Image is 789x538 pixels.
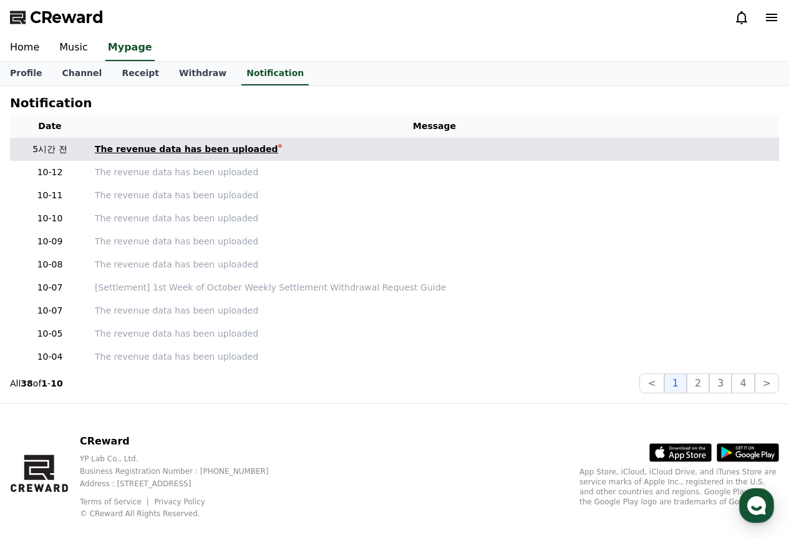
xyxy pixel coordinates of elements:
p: 10-04 [15,350,85,363]
span: Messages [104,415,140,425]
span: CReward [30,7,104,27]
p: 10-11 [15,189,85,202]
a: Messages [82,395,161,426]
a: Music [49,35,98,61]
button: 3 [709,373,732,393]
a: Home [4,395,82,426]
p: 10-05 [15,327,85,340]
a: Receipt [112,62,169,85]
strong: 1 [41,378,47,388]
button: 1 [664,373,687,393]
h4: Notification [10,96,92,110]
p: 10-08 [15,258,85,271]
p: CReward [80,434,289,449]
a: The revenue data has been uploaded [95,143,774,156]
p: YP Lab Co., Ltd. [80,454,289,464]
p: 10-10 [15,212,85,225]
p: Address : [STREET_ADDRESS] [80,479,289,489]
a: The revenue data has been uploaded [95,166,774,179]
a: The revenue data has been uploaded [95,327,774,340]
a: The revenue data has been uploaded [95,350,774,363]
th: Message [90,115,779,138]
p: 10-07 [15,281,85,294]
button: 2 [687,373,709,393]
a: CReward [10,7,104,27]
a: The revenue data has been uploaded [95,235,774,248]
a: Terms of Service [80,497,151,506]
a: Notification [241,62,309,85]
a: The revenue data has been uploaded [95,189,774,202]
a: The revenue data has been uploaded [95,212,774,225]
p: 10-09 [15,235,85,248]
a: Settings [161,395,240,426]
span: Home [32,414,54,424]
p: © CReward All Rights Reserved. [80,509,289,519]
button: > [755,373,779,393]
a: Withdraw [169,62,236,85]
p: 10-12 [15,166,85,179]
a: The revenue data has been uploaded [95,258,774,271]
p: Business Registration Number : [PHONE_NUMBER] [80,466,289,476]
p: App Store, iCloud, iCloud Drive, and iTunes Store are service marks of Apple Inc., registered in ... [579,467,779,507]
a: Mypage [105,35,155,61]
p: 5시간 전 [15,143,85,156]
a: Channel [52,62,112,85]
button: 4 [732,373,754,393]
p: 10-07 [15,304,85,317]
strong: 10 [51,378,62,388]
strong: 38 [21,378,32,388]
a: The revenue data has been uploaded [95,304,774,317]
p: All of - [10,377,63,390]
th: Date [10,115,90,138]
a: Privacy Policy [154,497,205,506]
a: [Settlement] 1st Week of October Weekly Settlement Withdrawal Request Guide [95,281,774,294]
span: Settings [185,414,215,424]
div: The revenue data has been uploaded [95,143,278,156]
button: < [639,373,664,393]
